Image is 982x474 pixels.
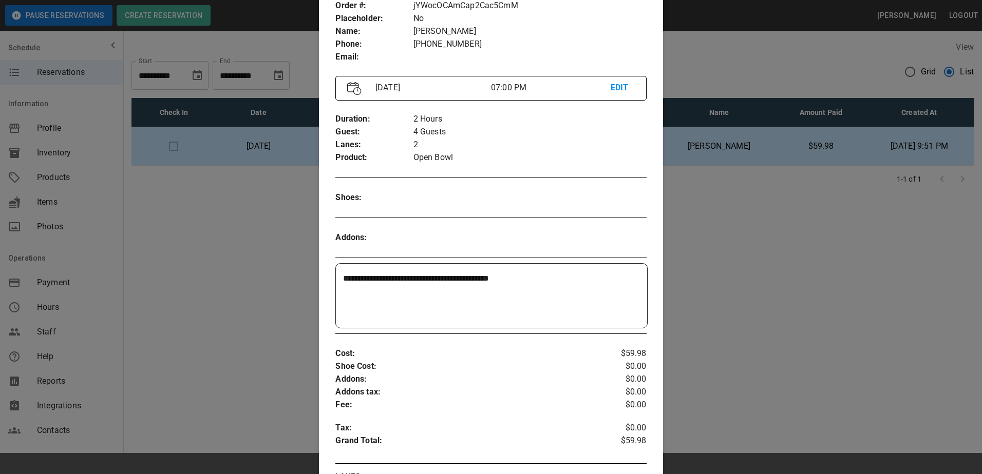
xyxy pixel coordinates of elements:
p: 2 Hours [413,113,647,126]
p: Email : [335,51,413,64]
p: Fee : [335,399,594,411]
p: Cost : [335,347,594,360]
p: Lanes : [335,139,413,151]
p: Addons : [335,231,413,244]
p: Shoes : [335,191,413,204]
p: $0.00 [595,422,647,434]
p: 2 [413,139,647,151]
p: Shoe Cost : [335,360,594,373]
p: $0.00 [595,386,647,399]
p: Duration : [335,113,413,126]
p: 4 Guests [413,126,647,139]
p: Phone : [335,38,413,51]
img: Vector [347,82,362,95]
p: [PERSON_NAME] [413,25,647,38]
p: Product : [335,151,413,164]
p: Grand Total : [335,434,594,450]
p: Tax : [335,422,594,434]
p: $0.00 [595,399,647,411]
p: No [413,12,647,25]
p: [PHONE_NUMBER] [413,38,647,51]
p: EDIT [611,82,635,94]
p: $59.98 [595,347,647,360]
p: $59.98 [595,434,647,450]
p: [DATE] [371,82,491,94]
p: $0.00 [595,360,647,373]
p: Placeholder : [335,12,413,25]
p: Name : [335,25,413,38]
p: $0.00 [595,373,647,386]
p: 07:00 PM [491,82,611,94]
p: Addons : [335,373,594,386]
p: Addons tax : [335,386,594,399]
p: Open Bowl [413,151,647,164]
p: Guest : [335,126,413,139]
